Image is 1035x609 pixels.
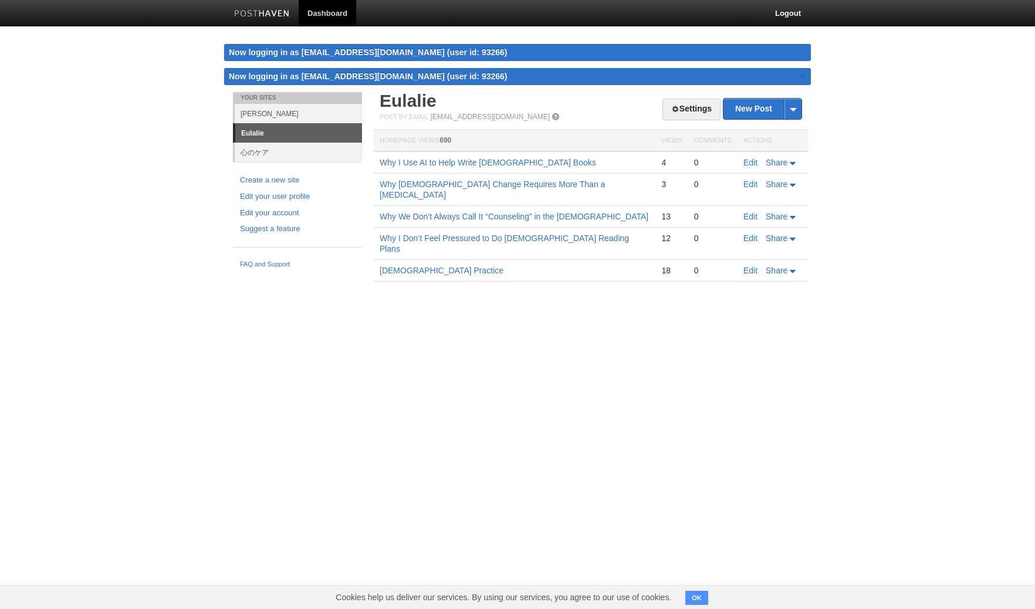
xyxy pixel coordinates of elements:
a: Edit your account [240,207,355,219]
a: Eulalie [235,124,362,143]
th: Actions [738,130,808,152]
a: Why [DEMOGRAPHIC_DATA] Change Requires More Than a [MEDICAL_DATA] [380,180,605,199]
div: 13 [661,211,682,222]
a: Settings [662,99,721,120]
span: Now logging in as [EMAIL_ADDRESS][DOMAIN_NAME] (user id: 93266) [229,72,507,81]
button: OK [685,591,708,605]
a: [EMAIL_ADDRESS][DOMAIN_NAME] [431,113,550,121]
a: Edit [743,180,757,189]
a: Edit [743,266,757,275]
a: FAQ and Support [240,259,355,270]
a: 心のケア [235,143,362,162]
div: 0 [694,233,732,243]
span: Share [766,180,787,189]
th: Views [655,130,688,152]
div: 0 [694,211,732,222]
a: Edit [743,234,757,243]
span: Share [766,158,787,167]
div: 18 [661,265,682,276]
div: 0 [694,265,732,276]
span: Share [766,234,787,243]
span: Cookies help us deliver our services. By using our services, you agree to our use of cookies. [324,586,683,609]
a: Why I Don’t Feel Pressured to Do [DEMOGRAPHIC_DATA] Reading Plans [380,234,629,253]
a: Create a new site [240,174,355,187]
th: Homepage Views [374,130,655,152]
a: Why I Use AI to Help Write [DEMOGRAPHIC_DATA] Books [380,158,596,167]
a: Edit [743,158,757,167]
span: 690 [439,136,451,144]
span: Post by Email [380,113,428,120]
div: 3 [661,179,682,190]
a: Eulalie [380,91,437,110]
a: New Post [723,99,801,119]
div: 4 [661,157,682,168]
a: Edit your user profile [240,191,355,203]
a: Why We Don’t Always Call It “Counseling” in the [DEMOGRAPHIC_DATA] [380,212,648,221]
span: Share [766,266,787,275]
div: 0 [694,179,732,190]
img: Posthaven-bar [234,10,290,19]
a: Edit [743,212,757,221]
span: Share [766,212,787,221]
li: Your Sites [233,92,362,104]
a: × [797,68,808,83]
a: [PERSON_NAME] [235,104,362,123]
a: Suggest a feature [240,223,355,235]
div: 12 [661,233,682,243]
a: [DEMOGRAPHIC_DATA] Practice [380,266,503,275]
th: Comments [688,130,738,152]
div: 0 [694,157,732,168]
div: Now logging in as [EMAIL_ADDRESS][DOMAIN_NAME] (user id: 93266) [224,44,811,61]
